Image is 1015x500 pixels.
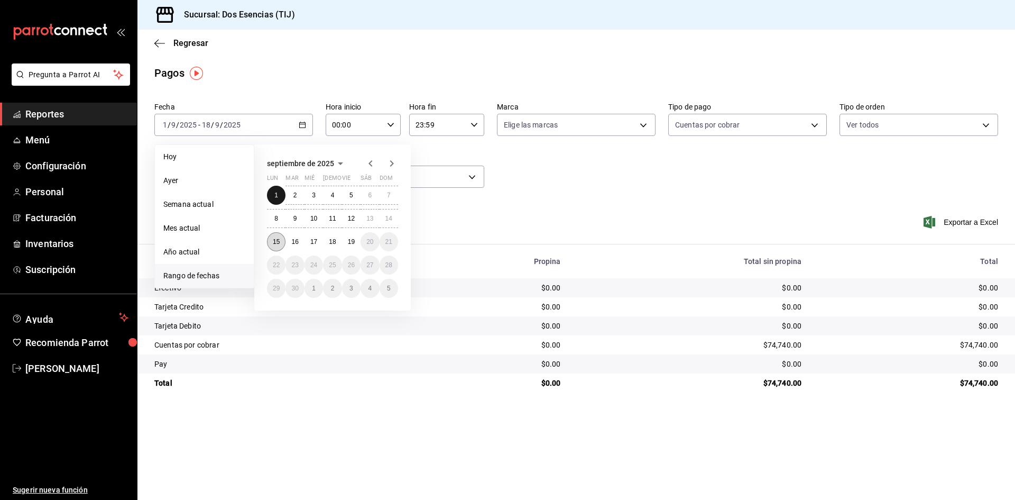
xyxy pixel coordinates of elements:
[342,279,361,298] button: 3 de octubre de 2025
[818,283,998,293] div: $0.00
[331,285,335,292] abbr: 2 de octubre de 2025
[380,175,393,186] abbr: domingo
[436,359,560,369] div: $0.00
[348,261,355,269] abbr: 26 de septiembre de 2025
[304,256,323,275] button: 24 de septiembre de 2025
[326,103,401,111] label: Hora inicio
[329,215,336,222] abbr: 11 de septiembre de 2025
[285,279,304,298] button: 30 de septiembre de 2025
[323,175,385,186] abbr: jueves
[154,378,419,388] div: Total
[310,238,317,246] abbr: 17 de septiembre de 2025
[176,121,179,129] span: /
[25,107,128,121] span: Reportes
[342,175,350,186] abbr: viernes
[304,279,323,298] button: 1 de octubre de 2025
[190,67,203,80] img: Tooltip marker
[385,238,392,246] abbr: 21 de septiembre de 2025
[578,283,802,293] div: $0.00
[818,378,998,388] div: $74,740.00
[285,232,304,251] button: 16 de septiembre de 2025
[12,63,130,86] button: Pregunta a Parrot AI
[380,279,398,298] button: 5 de octubre de 2025
[342,256,361,275] button: 26 de septiembre de 2025
[361,209,379,228] button: 13 de septiembre de 2025
[497,103,656,111] label: Marca
[366,238,373,246] abbr: 20 de septiembre de 2025
[154,38,208,48] button: Regresar
[436,321,560,331] div: $0.00
[273,238,280,246] abbr: 15 de septiembre de 2025
[285,256,304,275] button: 23 de septiembre de 2025
[198,121,200,129] span: -
[323,256,342,275] button: 25 de septiembre de 2025
[409,103,484,111] label: Hora fin
[310,215,317,222] abbr: 10 de septiembre de 2025
[267,256,285,275] button: 22 de septiembre de 2025
[13,485,128,496] span: Sugerir nueva función
[154,321,419,331] div: Tarjeta Debito
[323,209,342,228] button: 11 de septiembre de 2025
[385,215,392,222] abbr: 14 de septiembre de 2025
[361,256,379,275] button: 27 de septiembre de 2025
[168,121,171,129] span: /
[267,279,285,298] button: 29 de septiembre de 2025
[163,151,245,162] span: Hoy
[342,209,361,228] button: 12 de septiembre de 2025
[387,192,391,199] abbr: 7 de septiembre de 2025
[171,121,176,129] input: --
[578,302,802,312] div: $0.00
[380,256,398,275] button: 28 de septiembre de 2025
[163,199,245,210] span: Semana actual
[366,215,373,222] abbr: 13 de septiembre de 2025
[380,186,398,205] button: 7 de septiembre de 2025
[273,261,280,269] abbr: 22 de septiembre de 2025
[818,340,998,350] div: $74,740.00
[273,285,280,292] abbr: 29 de septiembre de 2025
[366,261,373,269] abbr: 27 de septiembre de 2025
[7,77,130,88] a: Pregunta a Parrot AI
[578,359,802,369] div: $0.00
[274,192,278,199] abbr: 1 de septiembre de 2025
[436,302,560,312] div: $0.00
[675,120,740,130] span: Cuentas por cobrar
[29,69,114,80] span: Pregunta a Parrot AI
[323,232,342,251] button: 18 de septiembre de 2025
[436,378,560,388] div: $0.00
[176,8,295,21] h3: Sucursal: Dos Esencias (TIJ)
[361,186,379,205] button: 6 de septiembre de 2025
[154,103,313,111] label: Fecha
[368,192,372,199] abbr: 6 de septiembre de 2025
[578,321,802,331] div: $0.00
[818,257,998,266] div: Total
[578,257,802,266] div: Total sin propina
[329,261,336,269] abbr: 25 de septiembre de 2025
[668,103,827,111] label: Tipo de pago
[839,103,998,111] label: Tipo de orden
[293,192,297,199] abbr: 2 de septiembre de 2025
[285,186,304,205] button: 2 de septiembre de 2025
[293,215,297,222] abbr: 9 de septiembre de 2025
[436,257,560,266] div: Propina
[154,340,419,350] div: Cuentas por cobrar
[285,209,304,228] button: 9 de septiembre de 2025
[349,192,353,199] abbr: 5 de septiembre de 2025
[361,175,372,186] abbr: sábado
[25,237,128,251] span: Inventarios
[504,120,558,130] span: Elige las marcas
[304,232,323,251] button: 17 de septiembre de 2025
[380,209,398,228] button: 14 de septiembre de 2025
[368,285,372,292] abbr: 4 de octubre de 2025
[116,28,125,36] button: open_drawer_menu
[310,261,317,269] abbr: 24 de septiembre de 2025
[163,270,245,281] span: Rango de fechas
[25,159,128,173] span: Configuración
[201,121,211,129] input: --
[267,209,285,228] button: 8 de septiembre de 2025
[846,120,879,130] span: Ver todos
[926,216,998,229] span: Exportar a Excel
[173,38,208,48] span: Regresar
[304,175,315,186] abbr: miércoles
[154,302,419,312] div: Tarjeta Credito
